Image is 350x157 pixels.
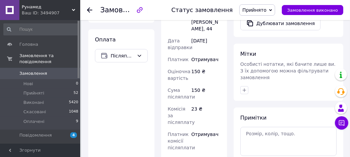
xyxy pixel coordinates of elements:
[95,36,116,43] span: Оплата
[168,132,195,150] span: Платник комісії післяплати
[100,6,145,14] span: Замовлення
[69,100,78,106] span: 5420
[168,106,195,125] span: Комісія за післяплату
[111,52,134,59] span: Післяплата
[19,41,38,47] span: Головна
[23,100,44,106] span: Виконані
[76,81,78,87] span: 0
[23,81,33,87] span: Нові
[287,8,338,13] span: Замовлення виконано
[240,16,321,30] button: Дублювати замовлення
[23,109,46,115] span: Скасовані
[3,23,79,35] input: Пошук
[282,5,343,15] button: Замовлення виконано
[190,35,222,53] div: [DATE]
[242,7,266,13] span: Прийнято
[171,7,233,13] div: Статус замовлення
[19,53,80,65] span: Замовлення та повідомлення
[22,10,80,16] div: Ваш ID: 3494907
[240,51,256,57] span: Мітки
[190,65,222,84] div: 150 ₴
[76,119,78,125] span: 9
[19,132,52,138] span: Повідомлення
[23,119,44,125] span: Оплачені
[87,7,92,13] div: Повернутися назад
[69,109,78,115] span: 1048
[168,69,191,81] span: Оціночна вартість
[168,88,195,100] span: Сума післяплати
[74,90,78,96] span: 52
[168,57,189,62] span: Платник
[190,128,222,154] div: Отримувач
[19,70,47,76] span: Замовлення
[168,38,193,50] span: Дата відправки
[240,61,336,80] span: Особисті нотатки, які бачите лише ви. З їх допомогою можна фільтрувати замовлення
[240,115,266,121] span: Примітки
[335,116,348,130] button: Чат з покупцем
[23,90,44,96] span: Прийняті
[190,53,222,65] div: Отримувач
[190,103,222,128] div: 23 ₴
[70,132,77,138] span: 4
[190,84,222,103] div: 150 ₴
[22,4,72,10] span: Рунамед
